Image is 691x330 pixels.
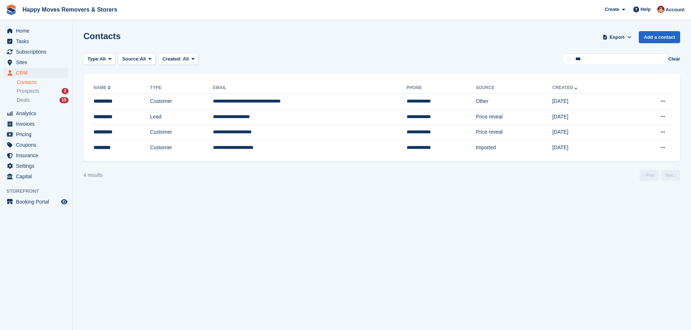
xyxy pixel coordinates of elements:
[4,68,69,78] a: menu
[4,171,69,181] a: menu
[16,161,59,171] span: Settings
[666,6,684,13] span: Account
[601,31,633,43] button: Export
[150,109,213,125] td: Lead
[59,97,69,103] div: 15
[16,26,59,36] span: Home
[4,119,69,129] a: menu
[16,47,59,57] span: Subscriptions
[100,55,106,63] span: All
[83,171,103,179] div: 4 results
[16,150,59,160] span: Insurance
[4,161,69,171] a: menu
[552,94,628,109] td: [DATE]
[150,125,213,140] td: Customer
[16,171,59,181] span: Capital
[17,96,69,104] a: Deals 15
[16,119,59,129] span: Invoices
[4,150,69,160] a: menu
[94,85,112,90] a: Name
[657,6,665,13] img: Steven Fry
[641,6,651,13] span: Help
[638,170,682,181] nav: Page
[552,140,628,155] td: [DATE]
[150,140,213,155] td: Customer
[552,109,628,125] td: [DATE]
[83,53,115,65] button: Type: All
[17,97,30,104] span: Deals
[7,188,72,195] span: Storefront
[407,82,476,94] th: Phone
[476,125,552,140] td: Price reveal
[476,109,552,125] td: Price reveal
[476,94,552,109] td: Other
[150,82,213,94] th: Type
[118,53,156,65] button: Source: All
[16,197,59,207] span: Booking Portal
[122,55,140,63] span: Source:
[17,87,69,95] a: Prospects 2
[6,4,17,15] img: stora-icon-8386f47178a22dfd0bd8f6a31ec36ba5ce8667c1dd55bd0f319d3a0aa187defe.svg
[183,56,189,62] span: All
[661,170,680,181] a: Next
[610,34,625,41] span: Export
[163,56,182,62] span: Created:
[16,129,59,139] span: Pricing
[150,94,213,109] td: Customer
[4,57,69,67] a: menu
[83,31,121,41] h1: Contacts
[87,55,100,63] span: Type:
[552,125,628,140] td: [DATE]
[60,197,69,206] a: Preview store
[20,4,120,16] a: Happy Moves Removers & Storers
[476,82,552,94] th: Source
[639,170,658,181] a: Previous
[140,55,146,63] span: All
[16,108,59,118] span: Analytics
[4,129,69,139] a: menu
[17,79,69,86] a: Contacts
[668,55,680,63] button: Clear
[4,36,69,46] a: menu
[16,140,59,150] span: Coupons
[16,36,59,46] span: Tasks
[476,140,552,155] td: Imported
[552,85,579,90] a: Created
[4,47,69,57] a: menu
[605,6,619,13] span: Create
[159,53,198,65] button: Created: All
[62,88,69,94] div: 2
[4,26,69,36] a: menu
[213,82,407,94] th: Email
[4,197,69,207] a: menu
[16,57,59,67] span: Sites
[17,88,39,95] span: Prospects
[4,140,69,150] a: menu
[639,31,680,43] a: Add a contact
[16,68,59,78] span: CRM
[4,108,69,118] a: menu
